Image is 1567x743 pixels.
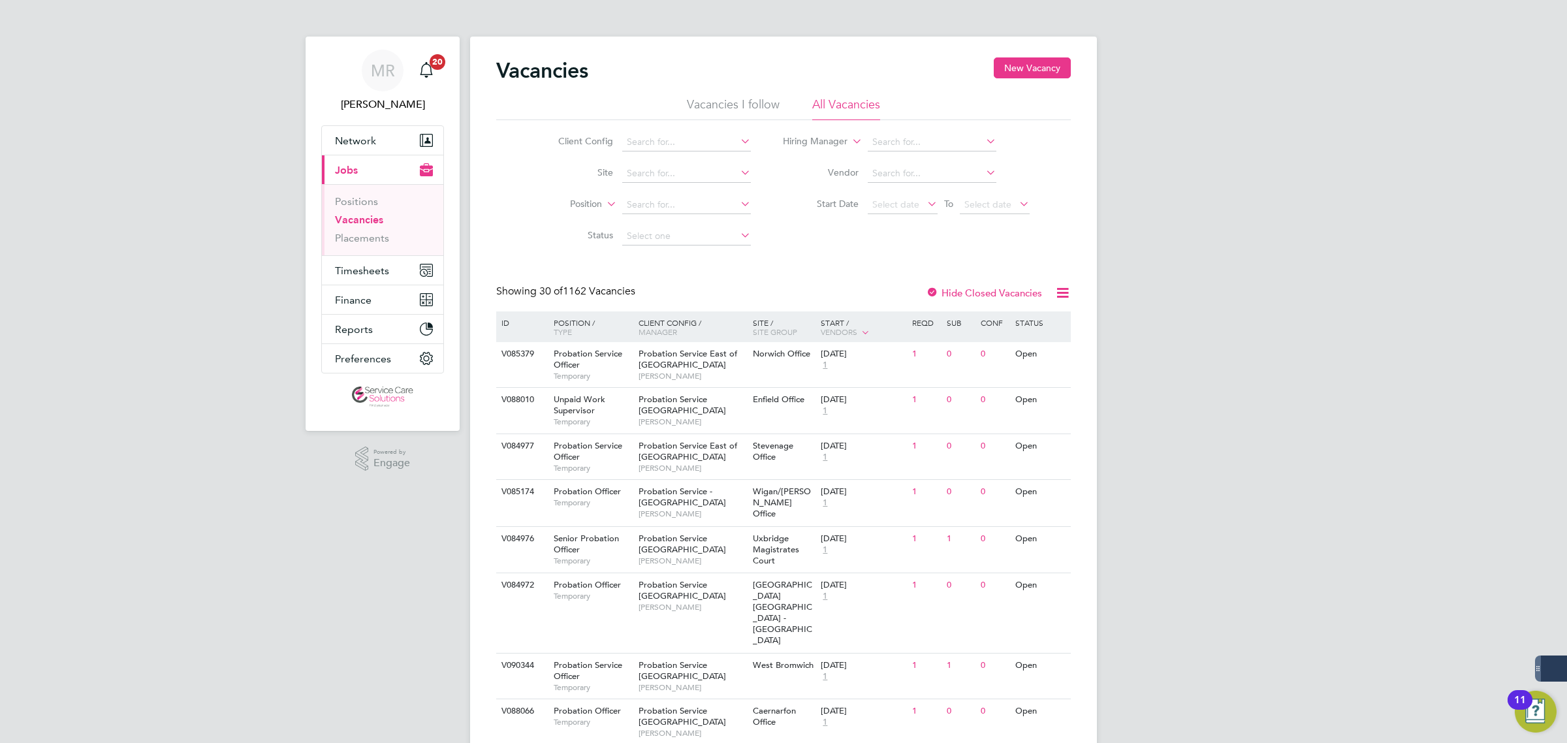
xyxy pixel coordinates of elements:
[821,660,906,671] div: [DATE]
[321,387,444,407] a: Go to home page
[821,498,829,509] span: 1
[335,213,383,226] a: Vacancies
[909,311,943,334] div: Reqd
[943,311,977,334] div: Sub
[322,155,443,184] button: Jobs
[554,705,621,716] span: Probation Officer
[940,195,957,212] span: To
[554,486,621,497] span: Probation Officer
[1012,342,1069,366] div: Open
[371,62,395,79] span: MR
[639,659,726,682] span: Probation Service [GEOGRAPHIC_DATA]
[539,285,563,298] span: 30 of
[1012,434,1069,458] div: Open
[753,326,797,337] span: Site Group
[909,342,943,366] div: 1
[964,198,1011,210] span: Select date
[868,165,996,183] input: Search for...
[753,579,812,645] span: [GEOGRAPHIC_DATA] [GEOGRAPHIC_DATA] - [GEOGRAPHIC_DATA]
[496,285,638,298] div: Showing
[977,388,1011,412] div: 0
[496,57,588,84] h2: Vacancies
[977,573,1011,597] div: 0
[498,342,544,366] div: V085379
[322,126,443,155] button: Network
[821,326,857,337] span: Vendors
[430,54,445,70] span: 20
[772,135,847,148] label: Hiring Manager
[373,458,410,469] span: Engage
[498,573,544,597] div: V084972
[753,348,810,359] span: Norwich Office
[554,326,572,337] span: Type
[321,50,444,112] a: MR[PERSON_NAME]
[1515,691,1557,733] button: Open Resource Center, 11 new notifications
[335,232,389,244] a: Placements
[821,349,906,360] div: [DATE]
[322,344,443,373] button: Preferences
[753,394,804,405] span: Enfield Office
[639,371,746,381] span: [PERSON_NAME]
[554,498,632,508] span: Temporary
[335,164,358,176] span: Jobs
[943,434,977,458] div: 0
[498,434,544,458] div: V084977
[373,447,410,458] span: Powered by
[753,705,796,727] span: Caernarfon Office
[821,441,906,452] div: [DATE]
[639,326,677,337] span: Manager
[872,198,919,210] span: Select date
[753,440,793,462] span: Stevenage Office
[909,573,943,597] div: 1
[821,706,906,717] div: [DATE]
[943,388,977,412] div: 0
[335,323,373,336] span: Reports
[622,227,751,245] input: Select one
[943,527,977,551] div: 1
[1012,573,1069,597] div: Open
[639,579,726,601] span: Probation Service [GEOGRAPHIC_DATA]
[413,50,439,91] a: 20
[977,699,1011,723] div: 0
[977,480,1011,504] div: 0
[622,165,751,183] input: Search for...
[639,417,746,427] span: [PERSON_NAME]
[554,394,605,416] span: Unpaid Work Supervisor
[639,394,726,416] span: Probation Service [GEOGRAPHIC_DATA]
[554,417,632,427] span: Temporary
[554,556,632,566] span: Temporary
[639,682,746,693] span: [PERSON_NAME]
[977,434,1011,458] div: 0
[821,452,829,463] span: 1
[909,527,943,551] div: 1
[817,311,909,344] div: Start /
[322,285,443,314] button: Finance
[943,573,977,597] div: 0
[812,97,880,120] li: All Vacancies
[753,659,814,671] span: West Bromwich
[821,360,829,371] span: 1
[622,133,751,151] input: Search for...
[821,591,829,602] span: 1
[977,527,1011,551] div: 0
[335,353,391,365] span: Preferences
[753,486,811,519] span: Wigan/[PERSON_NAME] Office
[554,533,619,555] span: Senior Probation Officer
[977,342,1011,366] div: 0
[909,480,943,504] div: 1
[639,440,737,462] span: Probation Service East of [GEOGRAPHIC_DATA]
[994,57,1071,78] button: New Vacancy
[639,556,746,566] span: [PERSON_NAME]
[639,348,737,370] span: Probation Service East of [GEOGRAPHIC_DATA]
[639,728,746,738] span: [PERSON_NAME]
[1012,654,1069,678] div: Open
[943,480,977,504] div: 0
[943,342,977,366] div: 0
[321,97,444,112] span: Matt Robson
[335,294,372,306] span: Finance
[538,135,613,147] label: Client Config
[539,285,635,298] span: 1162 Vacancies
[783,166,859,178] label: Vendor
[909,699,943,723] div: 1
[821,394,906,405] div: [DATE]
